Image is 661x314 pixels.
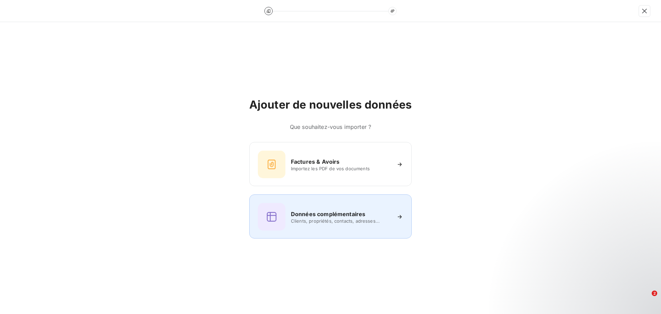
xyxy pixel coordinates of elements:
span: Clients, propriétés, contacts, adresses... [291,218,391,224]
span: Importez les PDF de vos documents [291,166,391,171]
h6: Factures & Avoirs [291,158,340,166]
span: 2 [652,291,657,296]
h2: Ajouter de nouvelles données [249,98,412,112]
h6: Que souhaitez-vous importer ? [249,123,412,131]
h6: Données complémentaires [291,210,365,218]
iframe: Intercom notifications message [523,247,661,295]
iframe: Intercom live chat [638,291,654,307]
